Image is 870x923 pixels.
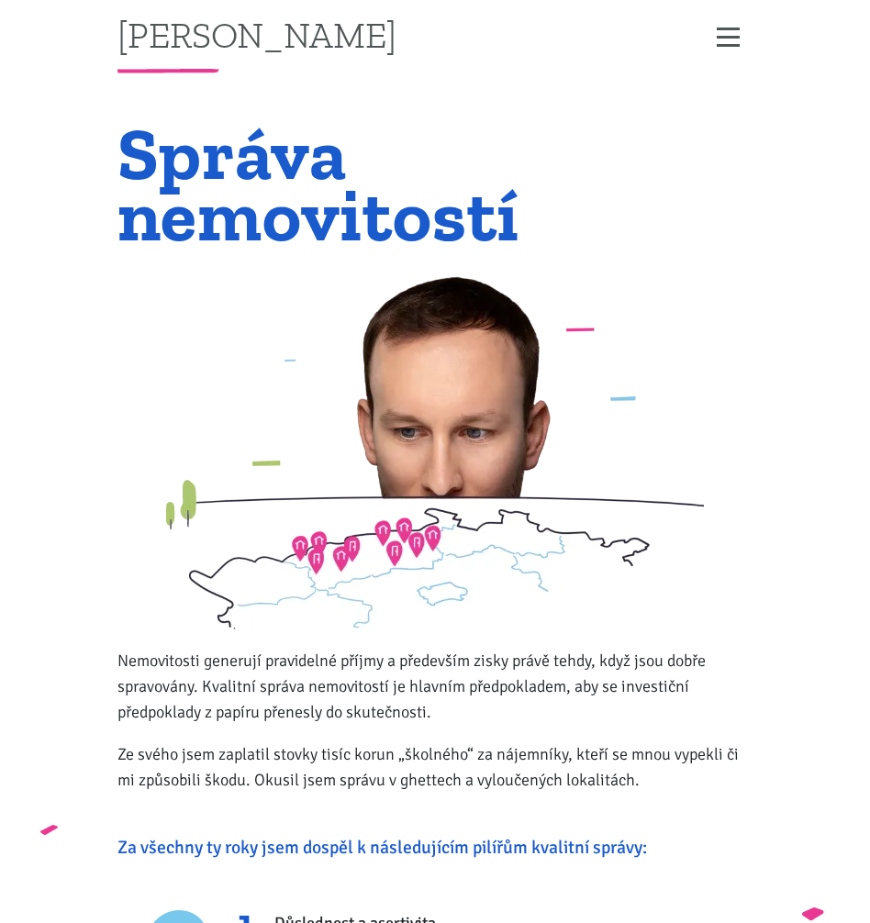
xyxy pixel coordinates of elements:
a: [PERSON_NAME] [117,17,396,52]
h1: Správa nemovitostí [117,123,753,246]
button: Zobrazit menu [704,21,753,53]
p: Za všechny ty roky jsem dospěl k následujícím pilířům kvalitní správy: [117,835,753,861]
p: Ze svého jsem zaplatil stovky tisíc korun „školného“ za nájemníky, kteří se mnou vypekli či mi zp... [117,741,753,793]
p: Nemovitosti generují pravidelné příjmy a především zisky právě tehdy, když jsou dobře spravovány.... [117,648,753,725]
